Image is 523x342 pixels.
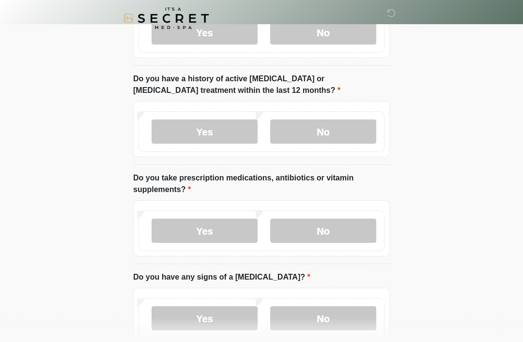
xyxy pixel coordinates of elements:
[152,219,258,243] label: Yes
[270,119,376,144] label: No
[123,7,209,29] img: It's A Secret Med Spa Logo
[133,172,390,195] label: Do you take prescription medications, antibiotics or vitamin supplements?
[133,73,390,96] label: Do you have a history of active [MEDICAL_DATA] or [MEDICAL_DATA] treatment within the last 12 mon...
[133,271,310,283] label: Do you have any signs of a [MEDICAL_DATA]?
[270,306,376,330] label: No
[152,306,258,330] label: Yes
[270,219,376,243] label: No
[152,119,258,144] label: Yes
